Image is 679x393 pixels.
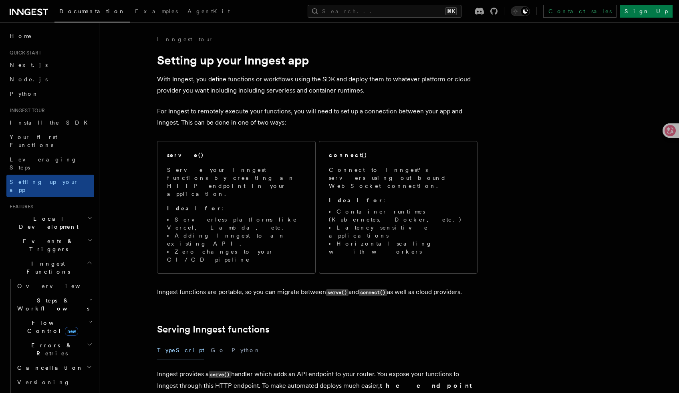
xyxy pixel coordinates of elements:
span: AgentKit [187,8,230,14]
a: Documentation [54,2,130,22]
a: Home [6,29,94,43]
p: With Inngest, you define functions or workflows using the SDK and deploy them to whatever platfor... [157,74,478,96]
span: Install the SDK [10,119,93,126]
button: Errors & Retries [14,338,94,361]
p: Connect to Inngest's servers using out-bound WebSocket connection. [329,166,467,190]
span: Home [10,32,32,40]
span: Flow Control [14,319,88,335]
span: Inngest tour [6,107,45,114]
button: Cancellation [14,361,94,375]
a: AgentKit [183,2,235,22]
li: Container runtimes (Kubernetes, Docker, etc.) [329,208,467,224]
a: Examples [130,2,183,22]
span: Python [10,91,39,97]
a: connect()Connect to Inngest's servers using out-bound WebSocket connection.Ideal for:Container ru... [319,141,478,274]
p: Serve your Inngest functions by creating an HTTP endpoint in your application. [167,166,306,198]
span: Next.js [10,62,48,68]
a: Overview [14,279,94,293]
button: Python [232,341,261,359]
a: Leveraging Steps [6,152,94,175]
a: Your first Functions [6,130,94,152]
a: Sign Up [620,5,673,18]
li: Horizontal scaling with workers [329,240,467,256]
h1: Setting up your Inngest app [157,53,478,67]
span: Your first Functions [10,134,57,148]
a: Setting up your app [6,175,94,197]
a: Node.js [6,72,94,87]
a: Serving Inngest functions [157,324,270,335]
span: Versioning [17,379,70,385]
li: Adding Inngest to an existing API. [167,232,306,248]
span: Quick start [6,50,41,56]
code: connect() [359,289,387,296]
p: : [167,204,306,212]
span: Features [6,204,33,210]
a: Install the SDK [6,115,94,130]
button: TypeScript [157,341,204,359]
button: Local Development [6,212,94,234]
a: serve()Serve your Inngest functions by creating an HTTP endpoint in your application.Ideal for:Se... [157,141,316,274]
span: Leveraging Steps [10,156,77,171]
span: Local Development [6,215,87,231]
button: Events & Triggers [6,234,94,256]
a: Contact sales [543,5,617,18]
span: Errors & Retries [14,341,87,357]
li: Zero changes to your CI/CD pipeline [167,248,306,264]
a: Python [6,87,94,101]
button: Inngest Functions [6,256,94,279]
button: Search...⌘K [308,5,461,18]
p: Inngest functions are portable, so you can migrate between and as well as cloud providers. [157,286,478,298]
button: Toggle dark mode [511,6,530,16]
p: For Inngest to remotely execute your functions, you will need to set up a connection between your... [157,106,478,128]
strong: Ideal for [329,197,383,204]
h2: serve() [167,151,204,159]
li: Serverless platforms like Vercel, Lambda, etc. [167,216,306,232]
code: serve() [326,289,349,296]
span: Inngest Functions [6,260,87,276]
span: new [65,327,78,336]
span: Setting up your app [10,179,79,193]
span: Steps & Workflows [14,296,89,312]
span: Node.js [10,76,48,83]
a: Versioning [14,375,94,389]
h2: connect() [329,151,367,159]
strong: Ideal for [167,205,222,212]
span: Examples [135,8,178,14]
code: serve() [209,371,231,378]
button: Flow Controlnew [14,316,94,338]
kbd: ⌘K [445,7,457,15]
p: : [329,196,467,204]
button: Go [211,341,225,359]
span: Cancellation [14,364,83,372]
span: Events & Triggers [6,237,87,253]
span: Overview [17,283,100,289]
li: Latency sensitive applications [329,224,467,240]
a: Inngest tour [157,35,213,43]
button: Steps & Workflows [14,293,94,316]
span: Documentation [59,8,125,14]
a: Next.js [6,58,94,72]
